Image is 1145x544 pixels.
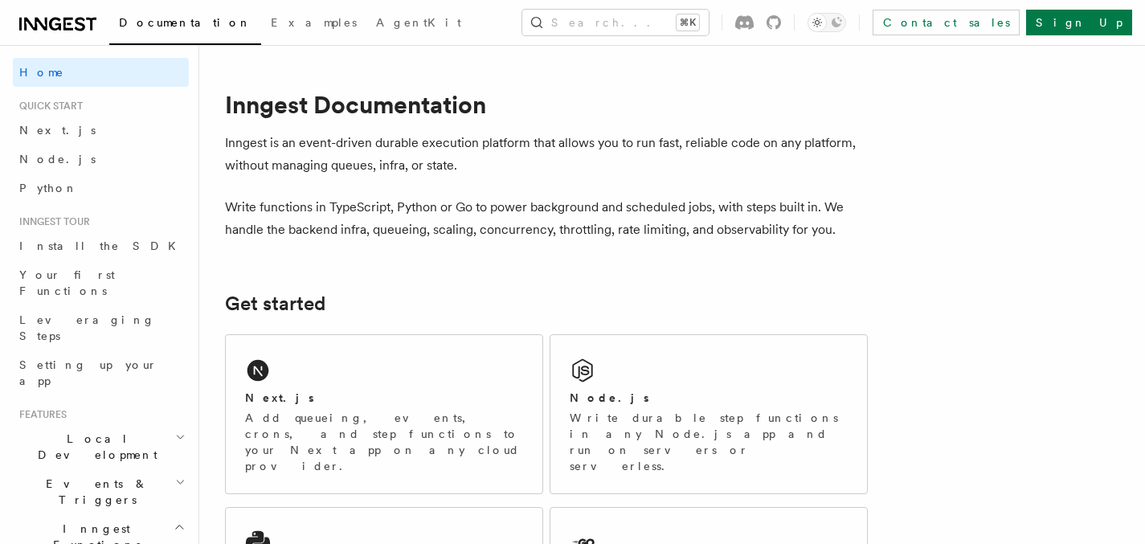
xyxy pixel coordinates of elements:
[19,358,157,387] span: Setting up your app
[271,16,357,29] span: Examples
[522,10,709,35] button: Search...⌘K
[13,116,189,145] a: Next.js
[19,313,155,342] span: Leveraging Steps
[13,231,189,260] a: Install the SDK
[19,182,78,194] span: Python
[19,239,186,252] span: Install the SDK
[225,90,868,119] h1: Inngest Documentation
[19,153,96,166] span: Node.js
[245,410,523,474] p: Add queueing, events, crons, and step functions to your Next app on any cloud provider.
[13,476,175,508] span: Events & Triggers
[225,292,325,315] a: Get started
[109,5,261,45] a: Documentation
[873,10,1020,35] a: Contact sales
[550,334,868,494] a: Node.jsWrite durable step functions in any Node.js app and run on servers or serverless.
[19,124,96,137] span: Next.js
[13,58,189,87] a: Home
[13,260,189,305] a: Your first Functions
[225,334,543,494] a: Next.jsAdd queueing, events, crons, and step functions to your Next app on any cloud provider.
[13,100,83,112] span: Quick start
[1026,10,1132,35] a: Sign Up
[225,132,868,177] p: Inngest is an event-driven durable execution platform that allows you to run fast, reliable code ...
[261,5,366,43] a: Examples
[13,145,189,174] a: Node.js
[13,350,189,395] a: Setting up your app
[570,410,848,474] p: Write durable step functions in any Node.js app and run on servers or serverless.
[13,424,189,469] button: Local Development
[225,196,868,241] p: Write functions in TypeScript, Python or Go to power background and scheduled jobs, with steps bu...
[677,14,699,31] kbd: ⌘K
[13,215,90,228] span: Inngest tour
[19,268,115,297] span: Your first Functions
[366,5,471,43] a: AgentKit
[570,390,649,406] h2: Node.js
[119,16,251,29] span: Documentation
[19,64,64,80] span: Home
[245,390,314,406] h2: Next.js
[13,469,189,514] button: Events & Triggers
[13,305,189,350] a: Leveraging Steps
[808,13,846,32] button: Toggle dark mode
[13,408,67,421] span: Features
[13,431,175,463] span: Local Development
[376,16,461,29] span: AgentKit
[13,174,189,202] a: Python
